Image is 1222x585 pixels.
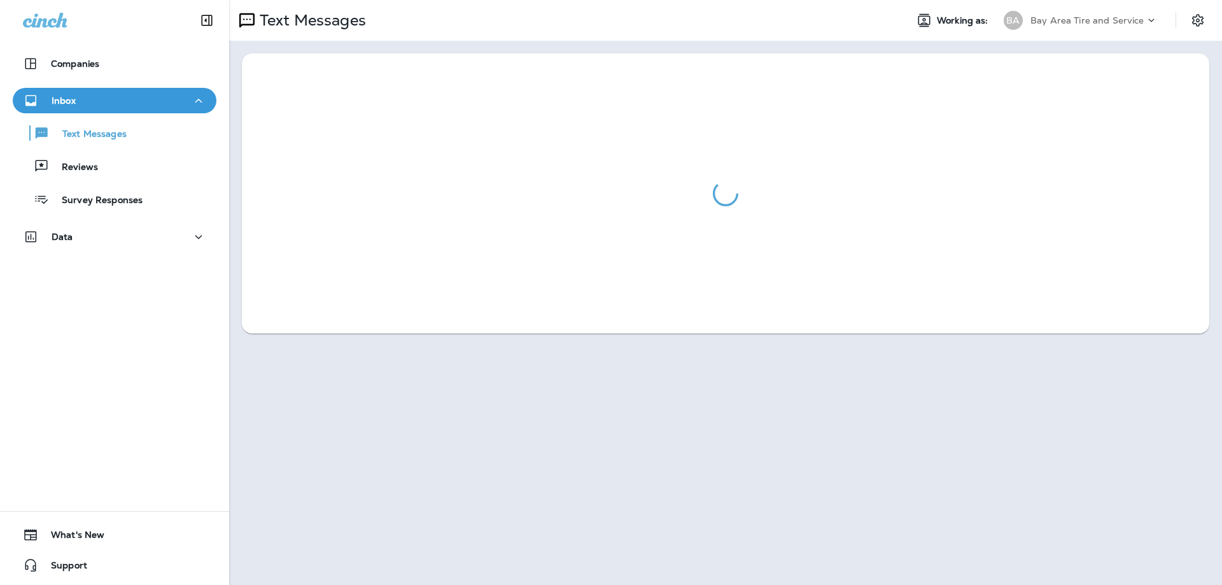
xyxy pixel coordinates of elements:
p: Reviews [49,162,98,174]
p: Companies [51,59,99,69]
button: Reviews [13,153,216,180]
span: Support [38,560,87,575]
div: BA [1004,11,1023,30]
button: Collapse Sidebar [189,8,225,33]
p: Data [52,232,73,242]
button: Support [13,553,216,578]
span: What's New [38,530,104,545]
button: Companies [13,51,216,76]
button: Inbox [13,88,216,113]
p: Text Messages [255,11,366,30]
button: Survey Responses [13,186,216,213]
span: Working as: [937,15,991,26]
button: Text Messages [13,120,216,146]
p: Bay Area Tire and Service [1030,15,1144,25]
p: Text Messages [50,129,127,141]
p: Survey Responses [49,195,143,207]
p: Inbox [52,95,76,106]
button: What's New [13,522,216,547]
button: Data [13,224,216,250]
button: Settings [1186,9,1209,32]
